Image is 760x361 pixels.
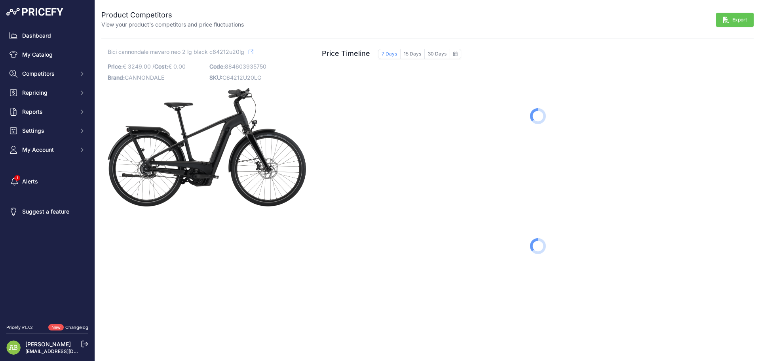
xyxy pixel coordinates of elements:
a: Alerts [6,174,88,189]
span: Code: [209,63,225,70]
button: Repricing [6,86,88,100]
h2: Product Competitors [101,10,244,21]
span: Cost: [154,63,168,70]
a: Dashboard [6,29,88,43]
a: Suggest a feature [6,204,88,219]
p: CANNONDALE [108,72,205,83]
span: Price: [108,63,123,70]
p: View your product's competitors and price fluctuations [101,21,244,29]
span: New [48,324,64,331]
nav: Sidebar [6,29,88,315]
span: My Account [22,146,74,154]
button: 15 Days [401,49,425,59]
button: 7 Days [378,49,401,59]
button: Reports [6,105,88,119]
span: SKU: [209,74,222,81]
img: Pricefy Logo [6,8,63,16]
span: Competitors [22,70,74,78]
a: [EMAIL_ADDRESS][DOMAIN_NAME] [25,348,108,354]
button: My Account [6,143,88,157]
button: Export [716,13,754,27]
h2: Price Timeline [322,48,370,59]
span: Settings [22,127,74,135]
button: 30 Days [425,49,450,59]
a: My Catalog [6,48,88,62]
a: [PERSON_NAME] [25,341,71,348]
button: Settings [6,124,88,138]
a: Changelog [65,325,88,330]
span: Reports [22,108,74,116]
p: C64212U20LG [209,72,306,83]
div: Pricefy v1.7.2 [6,324,33,331]
p: 884603935750 [209,61,306,72]
button: Competitors [6,67,88,81]
span: Brand: [108,74,125,81]
span: Repricing [22,89,74,97]
span: Bici cannondale mavaro neo 2 lg black c64212u20lg [108,47,244,57]
p: € 3249.00 / € 0.00 [108,61,205,72]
